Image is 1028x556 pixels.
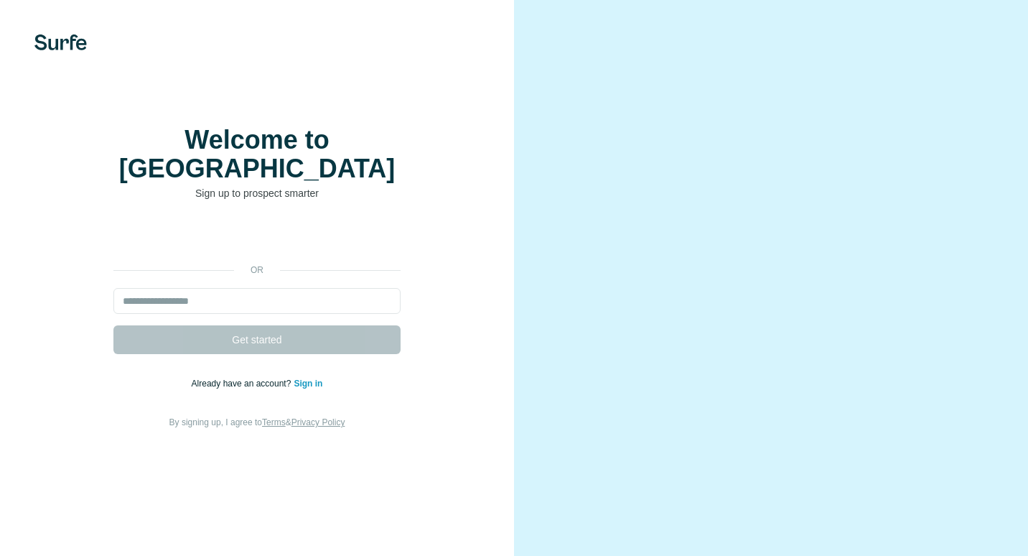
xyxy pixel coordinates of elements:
p: Sign up to prospect smarter [113,186,401,200]
img: Surfe's logo [34,34,87,50]
span: Already have an account? [192,379,294,389]
a: Sign in [294,379,322,389]
iframe: Sign in with Google Button [106,222,408,254]
p: or [234,264,280,277]
a: Terms [262,417,286,427]
h1: Welcome to [GEOGRAPHIC_DATA] [113,126,401,183]
iframe: Sign in with Google Dialog [733,14,1014,195]
a: Privacy Policy [291,417,345,427]
span: By signing up, I agree to & [169,417,345,427]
